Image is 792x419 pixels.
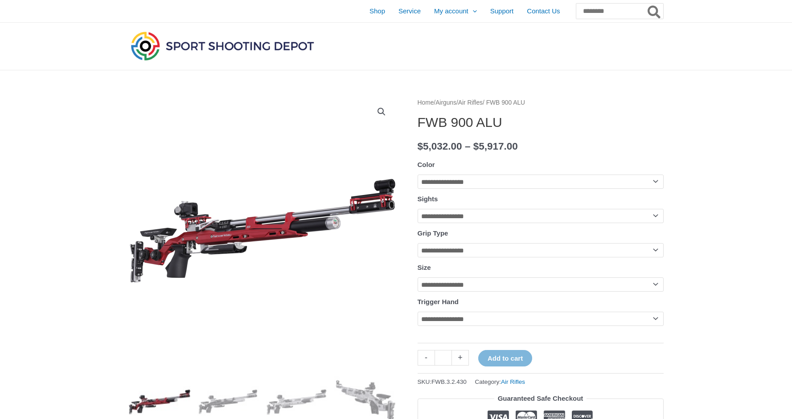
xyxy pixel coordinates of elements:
[418,99,434,106] a: Home
[458,99,483,106] a: Air Rifles
[435,350,452,366] input: Product quantity
[418,141,423,152] span: $
[494,392,587,405] legend: Guaranteed Safe Checkout
[452,350,469,366] a: +
[418,161,435,168] label: Color
[473,141,518,152] bdi: 5,917.00
[418,114,664,130] h1: FWB 900 ALU
[129,29,316,62] img: Sport Shooting Depot
[373,104,390,120] a: View full-screen image gallery
[418,298,459,305] label: Trigger Hand
[418,195,438,203] label: Sights
[418,350,435,366] a: -
[418,376,467,387] span: SKU:
[478,350,532,366] button: Add to cart
[418,229,448,237] label: Grip Type
[129,97,396,364] img: FWB 900 ALU
[501,378,525,385] a: Air Rifles
[475,376,525,387] span: Category:
[431,378,467,385] span: FWB.3.2.430
[465,141,471,152] span: –
[646,4,663,19] button: Search
[418,264,431,271] label: Size
[435,99,456,106] a: Airguns
[418,141,462,152] bdi: 5,032.00
[473,141,479,152] span: $
[418,97,664,109] nav: Breadcrumb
